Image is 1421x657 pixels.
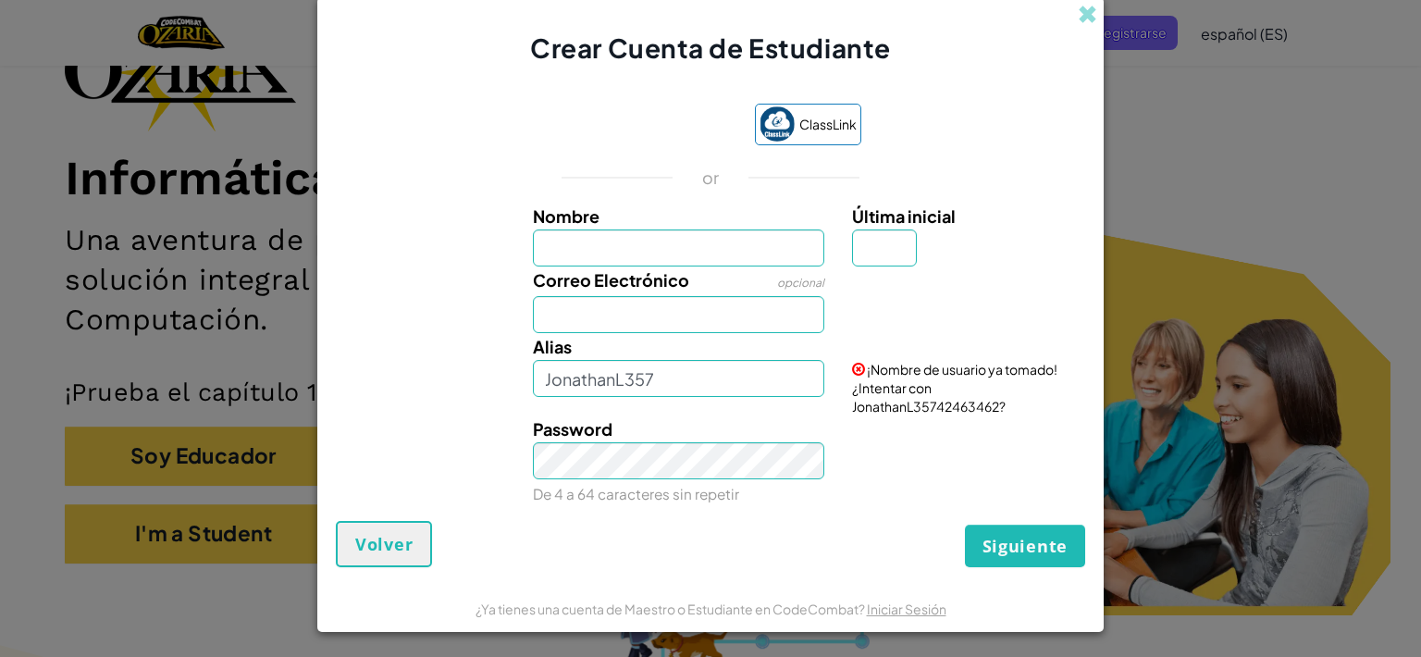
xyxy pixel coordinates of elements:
[355,533,413,555] span: Volver
[533,418,612,440] span: Password
[1041,19,1402,233] iframe: Diálogo de Acceder con Google
[533,336,572,357] span: Alias
[852,361,1057,415] span: ¡Nombre de usuario ya tomado! ¿Intentar con JonathanL35742463462?
[777,276,824,290] span: opcional
[982,535,1068,557] span: Siguiente
[965,525,1085,567] button: Siguiente
[760,106,795,142] img: classlink-logo-small.png
[799,111,857,138] span: ClassLink
[533,485,739,502] small: De 4 a 64 caracteres sin repetir
[533,269,689,291] span: Correo Electrónico
[336,521,432,567] button: Volver
[476,601,867,617] span: ¿Ya tienes una cuenta de Maestro o Estudiante en CodeCombat?
[533,205,599,227] span: Nombre
[867,601,946,617] a: Iniciar Sesión
[551,105,746,146] iframe: Botón de Acceder con Google
[702,167,720,189] p: or
[852,205,956,227] span: Última inicial
[530,31,891,64] span: Crear Cuenta de Estudiante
